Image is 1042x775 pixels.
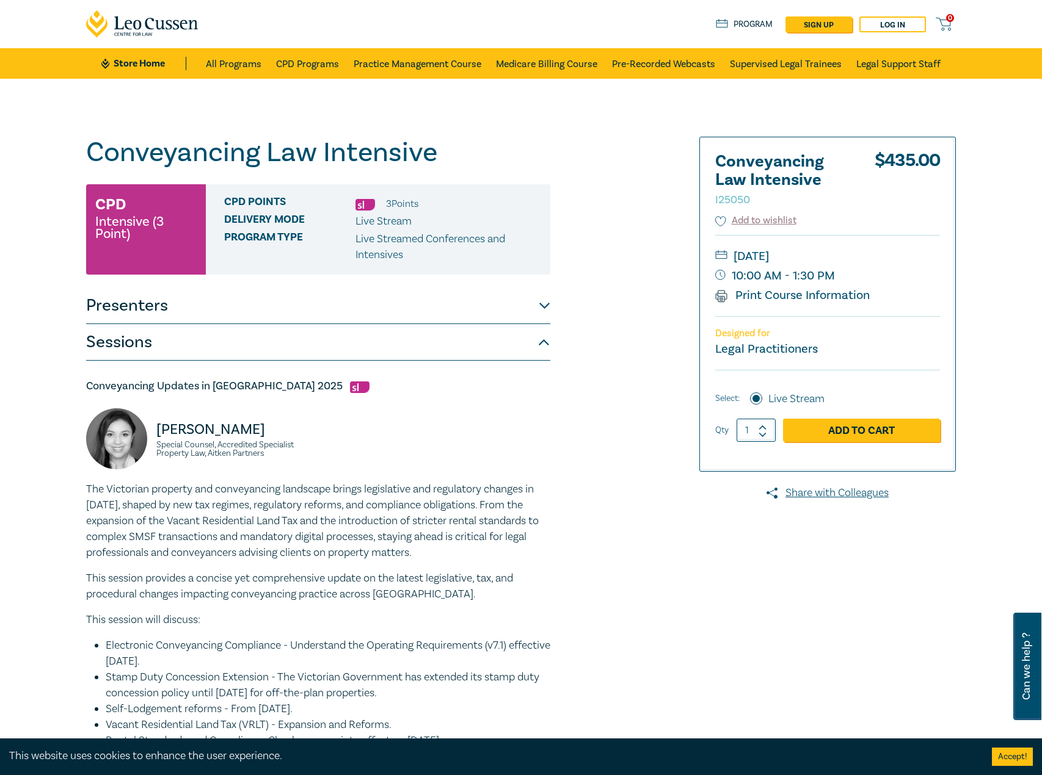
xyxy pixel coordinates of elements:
[768,391,825,407] label: Live Stream
[95,215,197,240] small: Intensive (3 Point)
[224,214,355,229] span: Delivery Mode
[992,748,1033,766] button: Accept cookies
[156,441,311,458] small: Special Counsel, Accredited Specialist Property Law, Aitken Partners
[86,571,550,602] p: This session provides a concise yet comprehensive update on the latest legislative, tax, and proc...
[386,196,418,212] li: 3 Point s
[946,14,954,22] span: 0
[715,341,818,357] small: Legal Practitioners
[86,612,550,628] p: This session will discuss:
[715,193,750,207] small: I25050
[276,48,339,79] a: CPD Programs
[354,48,481,79] a: Practice Management Course
[9,748,974,764] div: This website uses cookies to enhance the user experience.
[224,196,355,212] span: CPD Points
[355,214,412,228] span: Live Stream
[730,48,842,79] a: Supervised Legal Trainees
[715,424,729,437] label: Qty
[715,328,940,339] p: Designed for
[612,48,715,79] a: Pre-Recorded Webcasts
[715,214,796,228] button: Add to wishlist
[716,18,773,31] a: Program
[785,16,852,32] a: sign up
[715,247,940,266] small: [DATE]
[355,231,541,263] p: Live Streamed Conferences and Intensives
[875,153,940,214] div: $ 435.00
[715,287,870,303] a: Print Course Information
[106,638,550,669] li: Electronic Conveyancing Compliance - Understand the Operating Requirements (v7.1) effective [DATE].
[715,392,740,405] span: Select:
[206,48,261,79] a: All Programs
[737,419,776,442] input: 1
[106,701,550,717] li: Self-Lodgement reforms - From [DATE].
[86,324,550,361] button: Sessions
[86,137,550,168] h1: Conveyancing Law Intensive
[496,48,597,79] a: Medicare Billing Course
[86,287,550,324] button: Presenters
[699,485,956,501] a: Share with Colleagues
[859,16,926,32] a: Log in
[106,669,550,701] li: Stamp Duty Concession Extension - The Victorian Government has extended its stamp duty concession...
[95,193,126,215] h3: CPD
[101,57,186,70] a: Store Home
[86,481,550,561] p: The Victorian property and conveyancing landscape brings legislative and regulatory changes in [D...
[106,733,550,749] li: Rental Standards and Compliance Checks - come into effect on [DATE].
[350,381,370,393] img: Substantive Law
[86,379,550,394] h5: Conveyancing Updates in [GEOGRAPHIC_DATA] 2025
[715,153,850,207] h2: Conveyancing Law Intensive
[156,420,311,439] p: [PERSON_NAME]
[355,199,375,211] img: Substantive Law
[856,48,941,79] a: Legal Support Staff
[224,231,355,263] span: Program type
[783,419,940,442] a: Add to Cart
[1021,620,1032,713] span: Can we help ?
[106,717,550,733] li: Vacant Residential Land Tax (VRLT) - Expansion and Reforms.
[86,408,147,469] img: Victoria Agahi
[715,266,940,286] small: 10:00 AM - 1:30 PM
